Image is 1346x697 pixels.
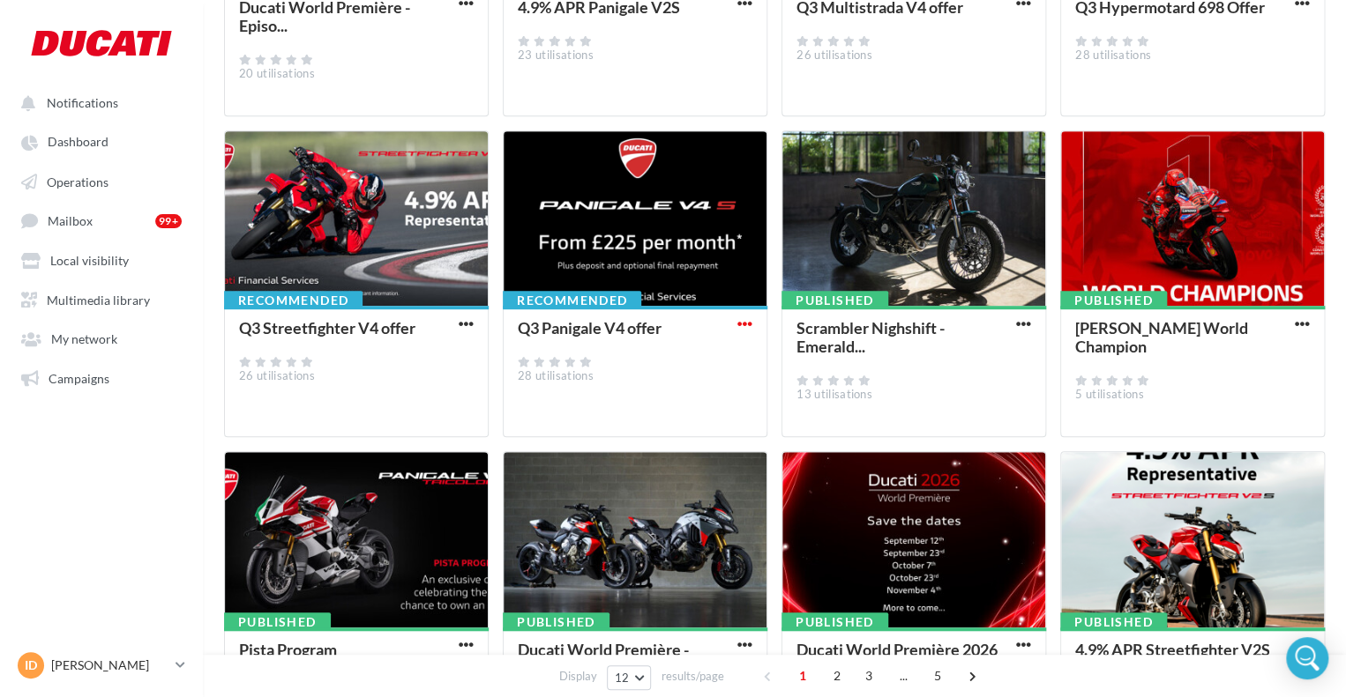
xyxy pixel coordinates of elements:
[1075,318,1248,356] div: [PERSON_NAME] World Champion
[1060,291,1167,310] div: Published
[155,214,182,228] div: 99+
[518,640,689,678] div: Ducati World Première - Episo...
[11,243,192,275] a: Local visibility
[924,662,952,690] span: 5
[503,612,609,632] div: Published
[239,640,337,659] div: Pista Program
[559,668,597,685] span: Display
[47,174,108,189] span: Operations
[789,662,817,690] span: 1
[823,662,851,690] span: 2
[615,671,630,685] span: 12
[518,318,662,337] div: Q3 Panigale V4 offer
[47,292,150,307] span: Multimedia library
[796,318,945,356] div: Scrambler Nighshift - Emerald...
[239,368,315,382] span: 26 utilisations
[25,656,37,674] span: ID
[11,322,192,353] a: My network
[1075,387,1144,401] span: 5 utilisations
[224,291,363,310] div: Recommended
[661,668,723,685] span: results/page
[50,253,129,268] span: Local visibility
[14,649,189,682] a: ID [PERSON_NAME]
[1060,612,1167,632] div: Published
[11,204,192,236] a: Mailbox 99+
[11,125,192,157] a: Dashboard
[11,361,192,393] a: Campaigns
[11,86,185,118] button: Notifications
[518,368,594,382] span: 28 utilisations
[607,665,652,690] button: 12
[11,283,192,315] a: Multimedia library
[796,48,872,62] span: 26 utilisations
[239,318,415,337] div: Q3 Streetfighter V4 offer
[796,640,998,659] div: Ducati World Première 2026
[855,662,883,690] span: 3
[11,165,192,196] a: Operations
[48,213,93,228] span: Mailbox
[48,135,108,150] span: Dashboard
[51,656,168,674] p: [PERSON_NAME]
[518,48,594,62] span: 23 utilisations
[51,331,117,346] span: My network
[781,612,888,632] div: Published
[239,66,315,80] span: 20 utilisations
[224,612,331,632] div: Published
[47,95,118,110] span: Notifications
[1075,48,1151,62] span: 28 utilisations
[796,387,872,401] span: 13 utilisations
[889,662,917,690] span: ...
[781,291,888,310] div: Published
[49,370,109,385] span: Campaigns
[1075,640,1270,659] div: 4.9% APR Streetfighter V2S
[503,291,641,310] div: Recommended
[1286,637,1328,679] div: Open Intercom Messenger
